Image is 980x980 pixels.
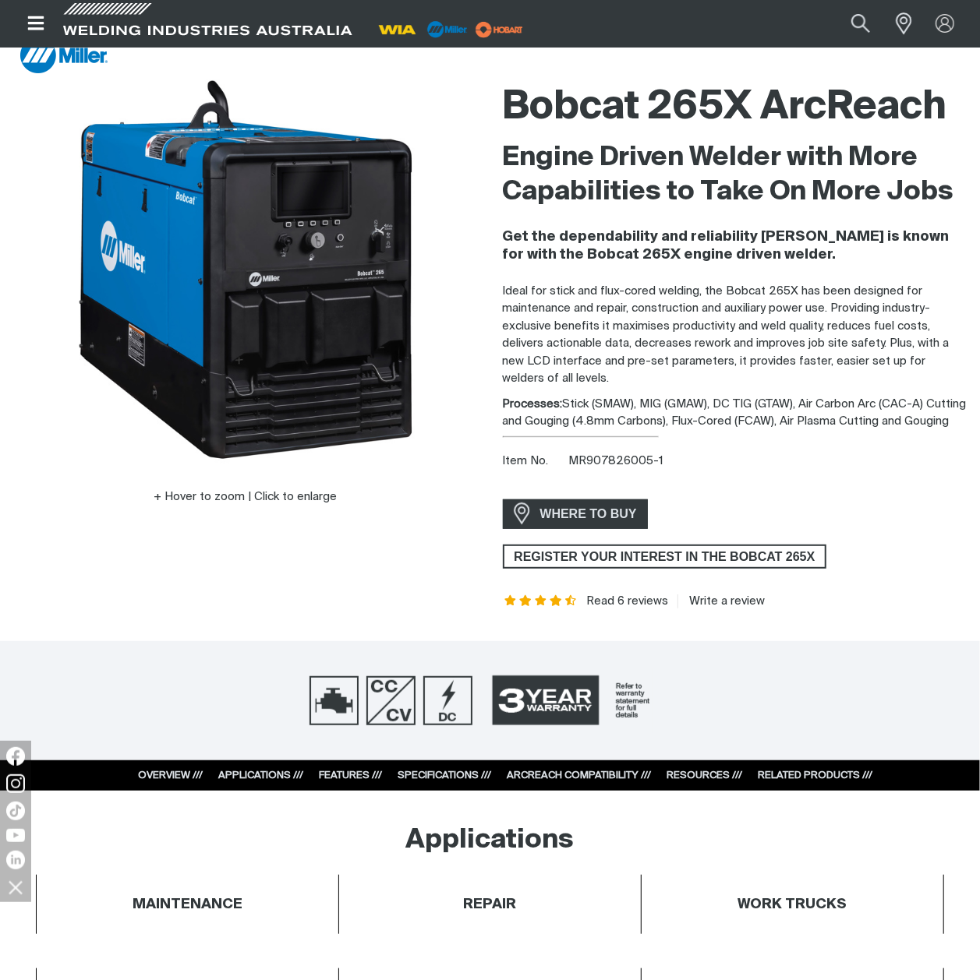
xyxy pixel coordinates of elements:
[6,802,25,820] img: TikTok
[139,770,203,781] a: OVERVIEW ///
[219,770,304,781] a: APPLICATIONS ///
[6,747,25,766] img: Facebook
[133,896,242,914] h4: MAINTENANCE
[815,6,887,41] input: Product name or item number...
[738,896,847,914] h4: WORK TRUCKS
[667,770,743,781] a: RESOURCES ///
[471,23,528,35] a: miller
[144,488,346,506] button: Hover to zoom | Click to enlarge
[2,874,29,901] img: hide socials
[568,455,663,467] span: MR907826005-1
[530,502,647,527] span: WHERE TO BUY
[503,398,563,410] strong: Processes:
[508,770,652,781] a: ARCREACH COMPATIBILITY ///
[398,770,492,781] a: SPECIFICATIONS ///
[678,594,766,608] a: Write a review
[503,283,968,388] p: Ideal for stick and flux-cored welding, the Bobcat 265X has been designed for maintenance and rep...
[406,823,575,858] h2: Applications
[6,851,25,869] img: LinkedIn
[320,770,383,781] a: FEATURES ///
[503,499,649,528] a: WHERE TO BUY
[6,774,25,793] img: Instagram
[834,6,887,41] button: Search products
[586,594,668,608] a: Read 6 reviews
[503,83,968,133] h1: Bobcat 265X ArcReach
[471,18,528,41] img: miller
[463,896,516,914] h4: REPAIR
[503,396,968,431] div: Stick (SMAW), MIG (GMAW), DC TIG (GTAW), Air Carbon Arc (CAC-A) Cutting and Gouging (4.8mm Carbon...
[504,545,826,569] span: REGISTER YOUR INTEREST IN THE BOBCAT 265X
[503,453,566,471] span: Item No.
[503,545,827,569] a: REGISTER YOUR INTEREST IN THE BOBCAT 265X
[50,75,440,464] img: Bobcat 265X ArcReach
[6,829,25,842] img: YouTube
[759,770,873,781] a: RELATED PRODUCTS ///
[423,676,472,725] img: 15 Amp Supply Plug
[503,141,968,210] h2: Engine Driven Welder with More Capabilities to Take On More Jobs
[503,596,578,607] span: Rating: 4.5
[310,676,359,725] img: IP21S Protection Rating
[366,676,416,725] img: Single Phase
[503,228,968,264] h4: Get the dependability and reliability [PERSON_NAME] is known for with the Bobcat 265X engine driv...
[480,668,670,732] a: 3 Year Warranty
